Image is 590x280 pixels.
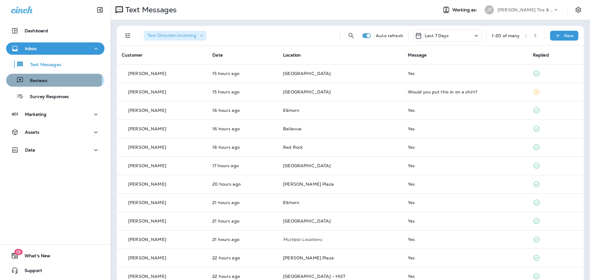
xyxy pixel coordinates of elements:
[408,163,523,168] div: Yes
[6,250,104,262] button: 19What's New
[128,126,166,131] p: [PERSON_NAME]
[283,181,334,187] span: [PERSON_NAME] Plaza
[212,145,273,150] p: Aug 17, 2025 02:48 PM
[212,200,273,205] p: Aug 17, 2025 09:47 AM
[212,52,223,58] span: Date
[283,163,331,168] span: [GEOGRAPHIC_DATA]
[345,30,357,42] button: Search Messages
[123,5,177,14] p: Text Messages
[408,52,427,58] span: Message
[492,33,520,38] div: 1 - 20 of many
[564,33,574,38] p: New
[6,108,104,120] button: Marketing
[283,126,301,132] span: Bellevue
[212,255,273,260] p: Aug 17, 2025 09:26 AM
[25,130,39,135] p: Assets
[144,31,206,41] div: Text Direction:Incoming
[122,30,134,42] button: Filters
[128,145,166,150] p: [PERSON_NAME]
[147,33,196,38] span: Text Direction : Incoming
[283,218,331,224] span: [GEOGRAPHIC_DATA]
[6,42,104,55] button: Inbox
[212,108,273,113] p: Aug 17, 2025 03:01 PM
[14,249,22,255] span: 19
[452,7,478,13] span: Working as:
[128,108,166,113] p: [PERSON_NAME]
[212,89,273,94] p: Aug 17, 2025 03:39 PM
[212,71,273,76] p: Aug 17, 2025 03:49 PM
[18,253,50,261] span: What's New
[128,182,166,187] p: [PERSON_NAME]
[408,274,523,279] div: Yes
[408,255,523,260] div: Yes
[408,126,523,131] div: Yes
[485,5,494,14] div: JT
[283,274,345,279] span: [GEOGRAPHIC_DATA] - HIST
[533,52,549,58] span: Replied
[6,25,104,37] button: Dashboard
[91,4,108,16] button: Collapse Sidebar
[408,219,523,223] div: Yes
[212,182,273,187] p: Aug 17, 2025 11:00 AM
[122,52,143,58] span: Customer
[283,89,331,95] span: [GEOGRAPHIC_DATA]
[408,108,523,113] div: Yes
[573,4,584,15] button: Settings
[25,46,37,51] p: Inbox
[408,200,523,205] div: Yes
[212,274,273,279] p: Aug 17, 2025 09:12 AM
[212,237,273,242] p: Aug 17, 2025 09:42 AM
[283,237,398,242] p: Multiple Locations
[283,200,299,205] span: Elkhorn
[376,33,403,38] p: Auto refresh
[283,255,334,261] span: [PERSON_NAME] Plaza
[24,62,61,68] p: Text Messages
[283,144,303,150] span: Red Rock
[24,78,47,84] p: Reviews
[128,274,166,279] p: [PERSON_NAME]
[283,108,299,113] span: Elkhorn
[128,163,166,168] p: [PERSON_NAME]
[408,237,523,242] div: Yes
[408,182,523,187] div: Yes
[408,145,523,150] div: Yes
[128,219,166,223] p: [PERSON_NAME]
[128,255,166,260] p: [PERSON_NAME]
[128,71,166,76] p: [PERSON_NAME]
[6,90,104,103] button: Survey Responses
[6,74,104,87] button: Reviews
[6,144,104,156] button: Data
[24,94,69,100] p: Survey Responses
[128,200,166,205] p: [PERSON_NAME]
[408,71,523,76] div: Yes
[283,71,331,76] span: [GEOGRAPHIC_DATA]
[25,112,46,117] p: Marketing
[425,33,449,38] p: Last 7 Days
[6,58,104,71] button: Text Messages
[408,89,523,94] div: Would you put this in on a shirt?
[212,163,273,168] p: Aug 17, 2025 01:59 PM
[283,52,301,58] span: Location
[18,268,42,275] span: Support
[498,7,553,12] p: [PERSON_NAME] Tire & Auto
[212,219,273,223] p: Aug 17, 2025 09:47 AM
[128,237,166,242] p: [PERSON_NAME]
[6,126,104,138] button: Assets
[25,148,35,152] p: Data
[25,28,48,33] p: Dashboard
[128,89,166,94] p: [PERSON_NAME]
[6,264,104,277] button: Support
[212,126,273,131] p: Aug 17, 2025 02:51 PM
